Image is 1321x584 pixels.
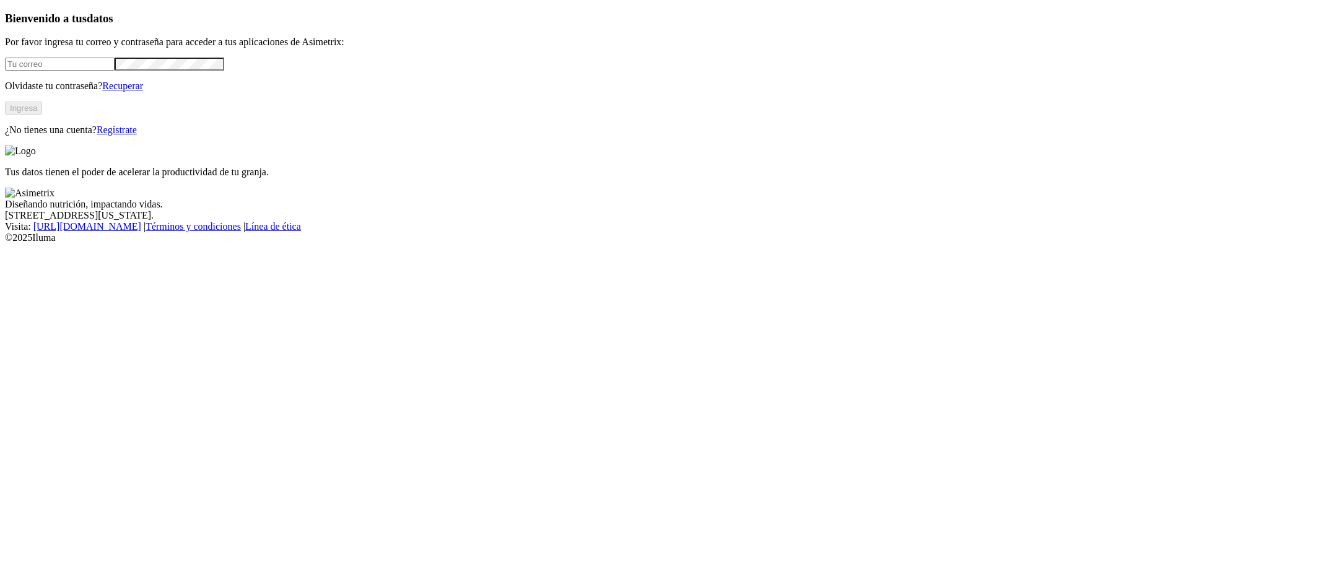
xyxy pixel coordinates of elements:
div: © 2025 Iluma [5,232,1316,243]
span: datos [87,12,113,25]
button: Ingresa [5,102,42,115]
p: ¿No tienes una cuenta? [5,124,1316,136]
input: Tu correo [5,58,115,71]
div: Diseñando nutrición, impactando vidas. [5,199,1316,210]
a: Recuperar [102,81,143,91]
p: Tus datos tienen el poder de acelerar la productividad de tu granja. [5,167,1316,178]
div: Visita : | | [5,221,1316,232]
p: Olvidaste tu contraseña? [5,81,1316,92]
a: Términos y condiciones [146,221,241,232]
img: Logo [5,146,36,157]
h3: Bienvenido a tus [5,12,1316,25]
div: [STREET_ADDRESS][US_STATE]. [5,210,1316,221]
p: Por favor ingresa tu correo y contraseña para acceder a tus aplicaciones de Asimetrix: [5,37,1316,48]
a: Regístrate [97,124,137,135]
img: Asimetrix [5,188,54,199]
a: [URL][DOMAIN_NAME] [33,221,141,232]
a: Línea de ética [245,221,301,232]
